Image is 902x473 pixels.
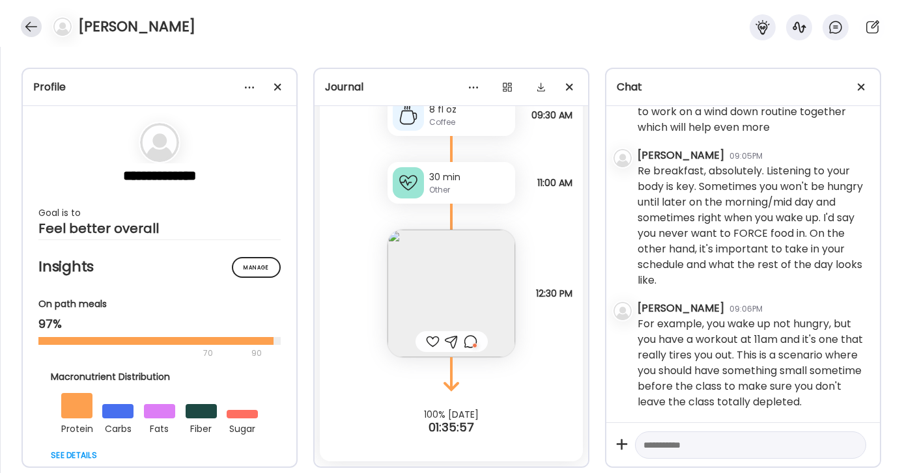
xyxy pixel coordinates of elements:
div: 30 min [429,170,510,184]
div: Chat [617,79,869,95]
div: carbs [102,418,134,437]
img: bg-avatar-default.svg [140,123,179,162]
div: Profile [33,79,286,95]
div: Feel better overall [38,221,281,236]
div: Re breakfast, absolutely. Listening to your body is key. Sometimes you won't be hungry until late... [638,163,869,288]
h4: [PERSON_NAME] [78,16,195,37]
span: 12:30 PM [536,288,572,299]
div: fiber [186,418,217,437]
div: fats [144,418,175,437]
div: [PERSON_NAME] [638,148,724,163]
div: Goal is to [38,205,281,221]
div: 09:06PM [729,303,763,315]
div: sugar [227,418,258,437]
img: bg-avatar-default.svg [613,302,632,320]
div: Coffee [429,116,510,128]
div: 70 [38,345,247,361]
div: 09:05PM [729,150,763,162]
div: 100% [DATE] [315,409,588,420]
h2: Insights [38,257,281,277]
div: protein [61,418,92,437]
div: 97% [38,316,281,332]
div: Journal [325,79,578,95]
img: bg-avatar-default.svg [613,149,632,167]
span: 11:00 AM [537,177,572,189]
div: Macronutrient Distribution [51,370,268,384]
div: On path meals [38,297,281,311]
div: 90 [250,345,263,361]
img: bg-avatar-default.svg [53,18,72,36]
div: 01:35:57 [315,420,588,435]
span: 09:30 AM [531,109,572,121]
div: 8 fl oz [429,103,510,116]
div: Manage [232,257,281,278]
img: images%2Fm9fiY3mRTbTkRelbGMp9pv7HbUn1%2Ffavorites%2FyOLxDutSZXSsFewyk1K5_240 [388,230,515,357]
div: [PERSON_NAME] [638,301,724,316]
div: For example, you wake up not hungry, but you have a workout at 11am and it's one that really tire... [638,316,869,410]
div: Other [429,184,510,196]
